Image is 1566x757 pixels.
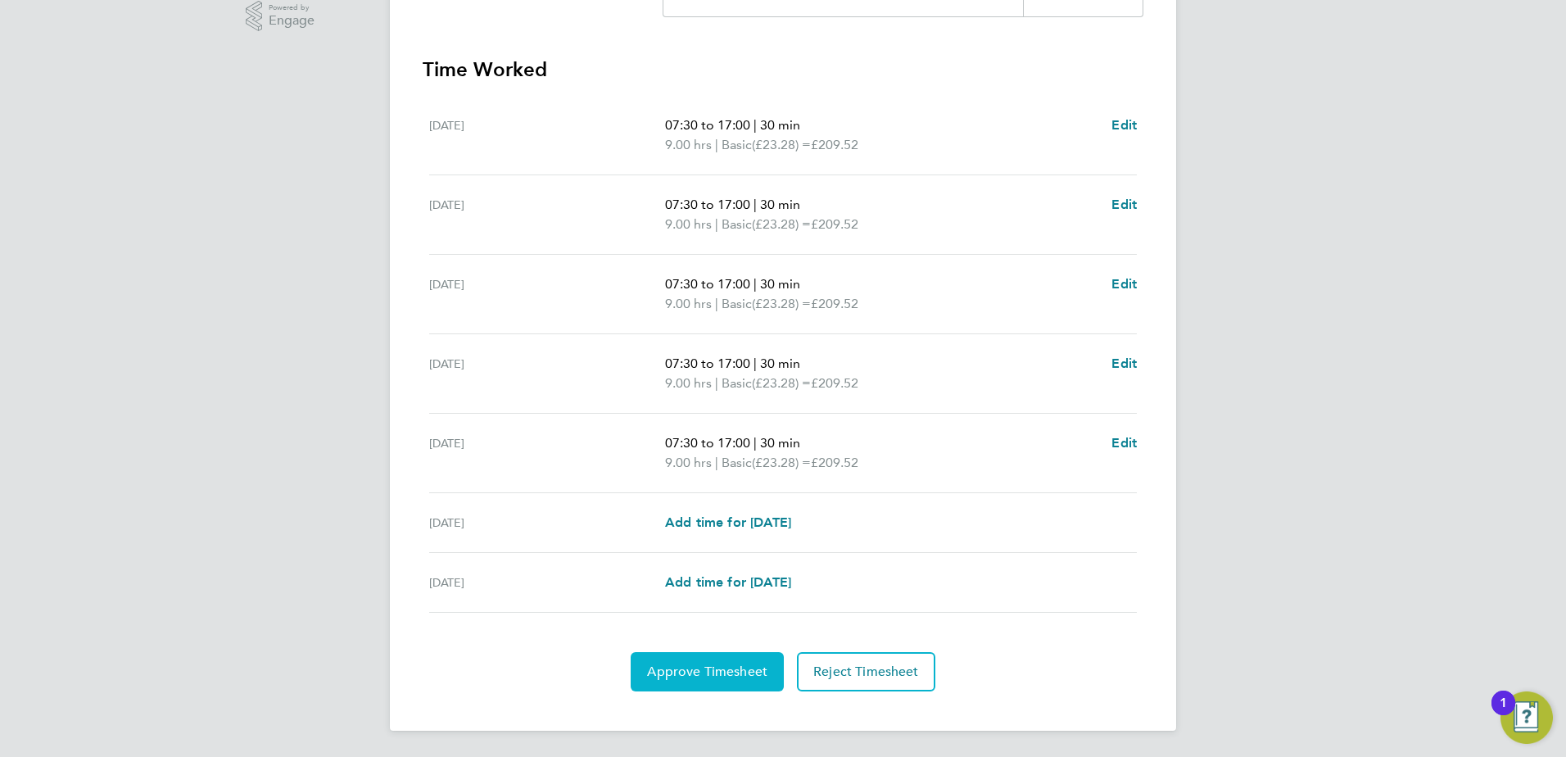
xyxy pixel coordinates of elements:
span: £209.52 [811,375,858,391]
span: Basic [722,215,752,234]
button: Approve Timesheet [631,652,784,691]
span: (£23.28) = [752,375,811,391]
span: 30 min [760,117,800,133]
span: £209.52 [811,455,858,470]
span: Edit [1111,435,1137,451]
span: Engage [269,14,315,28]
span: Edit [1111,276,1137,292]
span: Basic [722,135,752,155]
a: Powered byEngage [246,1,315,32]
div: [DATE] [429,513,665,533]
span: Powered by [269,1,315,15]
h3: Time Worked [423,57,1143,83]
span: £209.52 [811,216,858,232]
div: [DATE] [429,116,665,155]
span: 07:30 to 17:00 [665,117,750,133]
span: 9.00 hrs [665,137,712,152]
span: £209.52 [811,296,858,311]
span: Reject Timesheet [813,664,919,680]
span: | [754,197,757,212]
span: 30 min [760,356,800,371]
span: Add time for [DATE] [665,574,791,590]
span: Basic [722,453,752,473]
span: 07:30 to 17:00 [665,356,750,371]
span: Basic [722,294,752,314]
span: (£23.28) = [752,216,811,232]
div: [DATE] [429,573,665,592]
span: Add time for [DATE] [665,514,791,530]
span: 9.00 hrs [665,296,712,311]
span: Edit [1111,117,1137,133]
a: Edit [1111,274,1137,294]
span: 30 min [760,197,800,212]
span: | [754,435,757,451]
a: Edit [1111,433,1137,453]
a: Edit [1111,354,1137,374]
span: Edit [1111,356,1137,371]
span: | [715,296,718,311]
div: 1 [1500,703,1507,724]
span: 30 min [760,435,800,451]
span: 07:30 to 17:00 [665,197,750,212]
span: Approve Timesheet [647,664,767,680]
span: Basic [722,374,752,393]
button: Open Resource Center, 1 new notification [1500,691,1553,744]
a: Edit [1111,195,1137,215]
div: [DATE] [429,433,665,473]
button: Reject Timesheet [797,652,935,691]
span: (£23.28) = [752,296,811,311]
div: [DATE] [429,274,665,314]
span: 07:30 to 17:00 [665,435,750,451]
a: Edit [1111,116,1137,135]
span: | [754,117,757,133]
span: | [715,375,718,391]
span: | [715,216,718,232]
span: £209.52 [811,137,858,152]
span: 9.00 hrs [665,216,712,232]
span: (£23.28) = [752,455,811,470]
a: Add time for [DATE] [665,513,791,533]
span: | [754,276,757,292]
span: 07:30 to 17:00 [665,276,750,292]
span: Edit [1111,197,1137,212]
span: 30 min [760,276,800,292]
a: Add time for [DATE] [665,573,791,592]
span: (£23.28) = [752,137,811,152]
span: 9.00 hrs [665,455,712,470]
span: 9.00 hrs [665,375,712,391]
span: | [754,356,757,371]
span: | [715,137,718,152]
span: | [715,455,718,470]
div: [DATE] [429,195,665,234]
div: [DATE] [429,354,665,393]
